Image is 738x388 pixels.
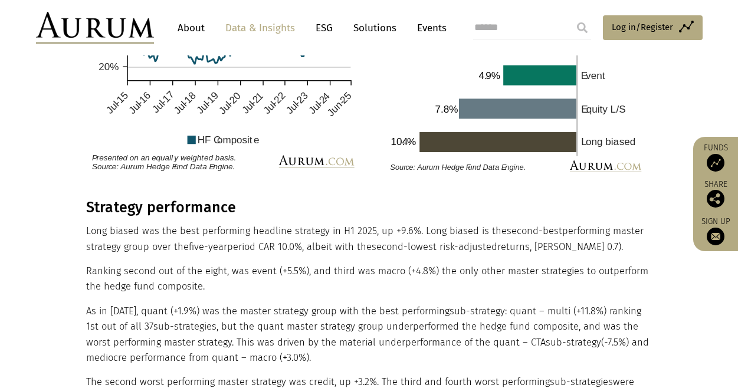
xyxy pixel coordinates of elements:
[707,228,724,245] img: Sign up to our newsletter
[550,376,613,387] span: sub-strategies
[347,17,402,39] a: Solutions
[612,20,673,34] span: Log in/Register
[372,241,437,252] span: second-lowest
[86,223,650,255] p: Long biased was the best performing headline strategy in H1 2025, up +9.6%. Long biased is the pe...
[707,154,724,172] img: Access Funds
[36,12,154,44] img: Aurum
[707,190,724,208] img: Share this post
[153,321,217,332] span: sub-strategies
[699,180,732,208] div: Share
[699,143,732,172] a: Funds
[86,199,650,216] h3: Strategy performance
[699,216,732,245] a: Sign up
[219,17,301,39] a: Data & Insights
[507,225,562,236] span: second-best
[439,241,497,252] span: risk-adjusted
[411,17,447,39] a: Events
[603,15,703,40] a: Log in/Register
[310,17,339,39] a: ESG
[189,241,227,252] span: five-year
[172,17,211,39] a: About
[570,16,594,40] input: Submit
[86,264,650,295] p: Ranking second out of the eight, was event (+5.5%), and third was macro (+4.8%) the only other ma...
[86,304,650,366] p: As in [DATE], quant (+1.9%) was the master strategy group with the best performing : quant – mult...
[450,305,505,317] span: sub-strategy
[546,337,601,348] span: sub-strategy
